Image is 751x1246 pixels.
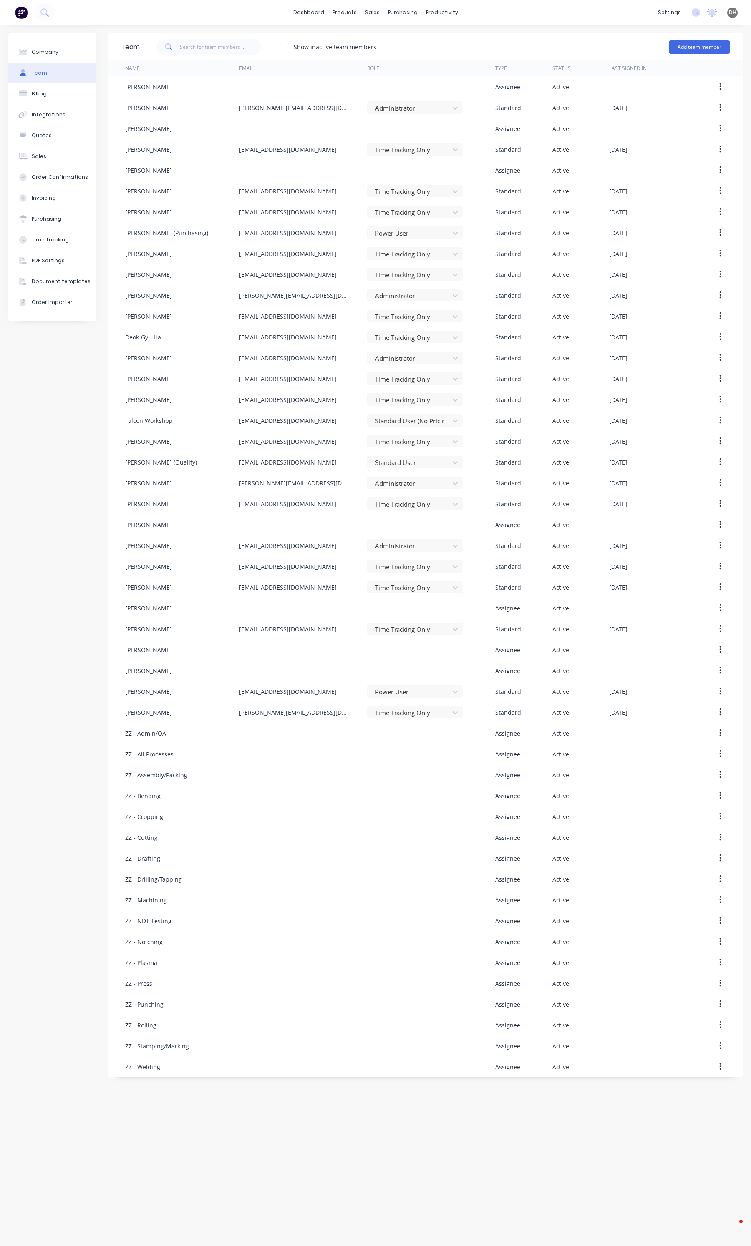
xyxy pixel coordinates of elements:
[552,771,569,779] div: Active
[552,145,569,154] div: Active
[495,83,520,91] div: Assignee
[125,854,160,863] div: ZZ - Drafting
[552,646,569,654] div: Active
[239,145,337,154] div: [EMAIL_ADDRESS][DOMAIN_NAME]
[125,333,161,342] div: Deok-Gyu Ha
[552,937,569,946] div: Active
[495,166,520,175] div: Assignee
[552,791,569,800] div: Active
[32,257,65,264] div: PDF Settings
[125,166,172,175] div: [PERSON_NAME]
[422,6,462,19] div: productivity
[125,437,172,446] div: [PERSON_NAME]
[239,187,337,196] div: [EMAIL_ADDRESS][DOMAIN_NAME]
[552,249,569,258] div: Active
[239,479,350,487] div: [PERSON_NAME][EMAIL_ADDRESS][DOMAIN_NAME]
[552,291,569,300] div: Active
[609,395,628,404] div: [DATE]
[32,111,66,118] div: Integrations
[125,791,161,800] div: ZZ - Bending
[552,958,569,967] div: Active
[125,917,171,925] div: ZZ - NDT Testing
[125,416,173,425] div: Falcon Workshop
[239,312,337,321] div: [EMAIL_ADDRESS][DOMAIN_NAME]
[125,1021,156,1030] div: ZZ - Rolling
[552,562,569,571] div: Active
[125,354,172,362] div: [PERSON_NAME]
[495,917,520,925] div: Assignee
[125,229,208,237] div: [PERSON_NAME] (Purchasing)
[609,65,647,72] div: Last signed in
[32,215,61,223] div: Purchasing
[552,458,569,467] div: Active
[495,854,520,863] div: Assignee
[552,666,569,675] div: Active
[125,729,166,738] div: ZZ - Admin/QA
[495,479,521,487] div: Standard
[609,270,628,279] div: [DATE]
[495,1042,520,1050] div: Assignee
[552,896,569,904] div: Active
[552,354,569,362] div: Active
[552,729,569,738] div: Active
[15,6,28,19] img: Factory
[495,812,520,821] div: Assignee
[8,271,96,292] button: Document templates
[495,208,521,216] div: Standard
[32,299,73,306] div: Order Importer
[239,249,337,258] div: [EMAIL_ADDRESS][DOMAIN_NAME]
[495,187,521,196] div: Standard
[125,458,197,467] div: [PERSON_NAME] (Quality)
[239,395,337,404] div: [EMAIL_ADDRESS][DOMAIN_NAME]
[8,167,96,188] button: Order Confirmations
[125,187,172,196] div: [PERSON_NAME]
[239,229,337,237] div: [EMAIL_ADDRESS][DOMAIN_NAME]
[552,270,569,279] div: Active
[32,236,69,244] div: Time Tracking
[239,625,337,633] div: [EMAIL_ADDRESS][DOMAIN_NAME]
[495,979,520,988] div: Assignee
[552,312,569,321] div: Active
[609,145,628,154] div: [DATE]
[495,666,520,675] div: Assignee
[495,604,520,613] div: Assignee
[552,625,569,633] div: Active
[495,500,521,508] div: Standard
[239,333,337,342] div: [EMAIL_ADDRESS][DOMAIN_NAME]
[552,333,569,342] div: Active
[32,173,88,181] div: Order Confirmations
[609,187,628,196] div: [DATE]
[125,1000,164,1009] div: ZZ - Punching
[609,374,628,383] div: [DATE]
[552,917,569,925] div: Active
[125,520,172,529] div: [PERSON_NAME]
[654,6,685,19] div: settings
[609,312,628,321] div: [DATE]
[361,6,384,19] div: sales
[125,833,158,842] div: ZZ - Cutting
[125,124,172,133] div: [PERSON_NAME]
[125,979,152,988] div: ZZ - Press
[552,437,569,446] div: Active
[552,1063,569,1071] div: Active
[495,771,520,779] div: Assignee
[495,312,521,321] div: Standard
[125,604,172,613] div: [PERSON_NAME]
[125,875,182,884] div: ZZ - Drilling/Tapping
[32,194,56,202] div: Invoicing
[239,65,254,72] div: Email
[495,354,521,362] div: Standard
[495,750,520,759] div: Assignee
[609,562,628,571] div: [DATE]
[32,153,46,160] div: Sales
[552,103,569,112] div: Active
[552,750,569,759] div: Active
[495,270,521,279] div: Standard
[495,562,521,571] div: Standard
[609,208,628,216] div: [DATE]
[8,209,96,229] button: Purchasing
[552,875,569,884] div: Active
[552,604,569,613] div: Active
[495,625,521,633] div: Standard
[495,729,520,738] div: Assignee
